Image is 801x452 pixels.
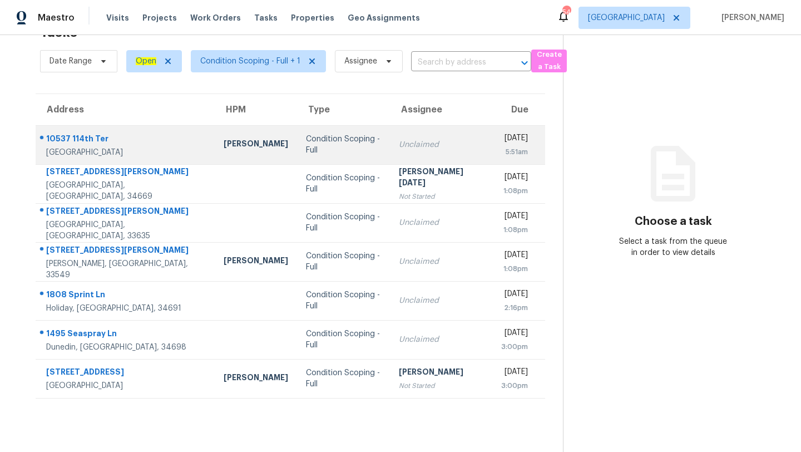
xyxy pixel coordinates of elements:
div: [DATE] [501,171,528,185]
div: Condition Scoping - Full [306,250,380,273]
span: Projects [142,12,177,23]
div: Not Started [399,380,483,391]
span: Create a Task [537,48,561,74]
div: 2:16pm [501,302,528,313]
div: Unclaimed [399,217,483,228]
span: Assignee [344,56,377,67]
div: Unclaimed [399,295,483,306]
div: [DATE] [501,366,528,380]
div: [DATE] [501,288,528,302]
span: Work Orders [190,12,241,23]
span: Geo Assignments [348,12,420,23]
div: [PERSON_NAME], [GEOGRAPHIC_DATA], 33549 [46,258,206,281]
th: Assignee [390,94,492,125]
div: Condition Scoping - Full [306,173,380,195]
th: HPM [215,94,297,125]
span: [GEOGRAPHIC_DATA] [588,12,665,23]
div: [GEOGRAPHIC_DATA] [46,147,206,158]
div: [DATE] [501,210,528,224]
div: [STREET_ADDRESS][PERSON_NAME] [46,166,206,180]
div: Unclaimed [399,334,483,345]
div: [GEOGRAPHIC_DATA] [46,380,206,391]
input: Search by address [411,54,500,71]
th: Due [492,94,545,125]
div: [STREET_ADDRESS] [46,366,206,380]
div: [PERSON_NAME] [224,255,288,269]
div: [PERSON_NAME] [399,366,483,380]
div: [DATE] [501,132,528,146]
div: 1495 Seaspray Ln [46,328,206,342]
div: Holiday, [GEOGRAPHIC_DATA], 34691 [46,303,206,314]
div: [PERSON_NAME] [224,372,288,386]
div: 1:08pm [501,224,528,235]
span: Tasks [254,14,278,22]
div: [GEOGRAPHIC_DATA], [GEOGRAPHIC_DATA], 34669 [46,180,206,202]
span: [PERSON_NAME] [717,12,784,23]
div: Not Started [399,191,483,202]
div: [GEOGRAPHIC_DATA], [GEOGRAPHIC_DATA], 33635 [46,219,206,242]
th: Address [36,94,215,125]
div: Unclaimed [399,139,483,150]
h2: Tasks [40,27,77,38]
th: Type [297,94,389,125]
span: Visits [106,12,129,23]
div: Condition Scoping - Full [306,212,380,234]
div: 10537 114th Ter [46,133,206,147]
div: Dunedin, [GEOGRAPHIC_DATA], 34698 [46,342,206,353]
div: [PERSON_NAME][DATE] [399,166,483,191]
button: Open [517,55,532,71]
ah_el_jm_1744035306855: Open [136,57,156,65]
div: [DATE] [501,327,528,341]
button: Create a Task [531,50,567,72]
div: 54 [562,7,570,18]
div: Condition Scoping - Full [306,289,380,312]
span: Maestro [38,12,75,23]
div: [STREET_ADDRESS][PERSON_NAME] [46,205,206,219]
div: Condition Scoping - Full [306,367,380,390]
div: 1:08pm [501,263,528,274]
div: 3:00pm [501,341,528,352]
div: Unclaimed [399,256,483,267]
div: 5:51am [501,146,528,158]
div: 1808 Sprint Ln [46,289,206,303]
span: Properties [291,12,334,23]
div: 3:00pm [501,380,528,391]
span: Condition Scoping - Full + 1 [200,56,300,67]
div: Condition Scoping - Full [306,134,380,156]
span: Date Range [50,56,92,67]
div: [DATE] [501,249,528,263]
div: [STREET_ADDRESS][PERSON_NAME] [46,244,206,258]
div: Condition Scoping - Full [306,328,380,351]
div: [PERSON_NAME] [224,138,288,152]
h3: Choose a task [635,216,712,227]
div: 1:08pm [501,185,528,196]
div: Select a task from the queue in order to view details [619,236,729,258]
